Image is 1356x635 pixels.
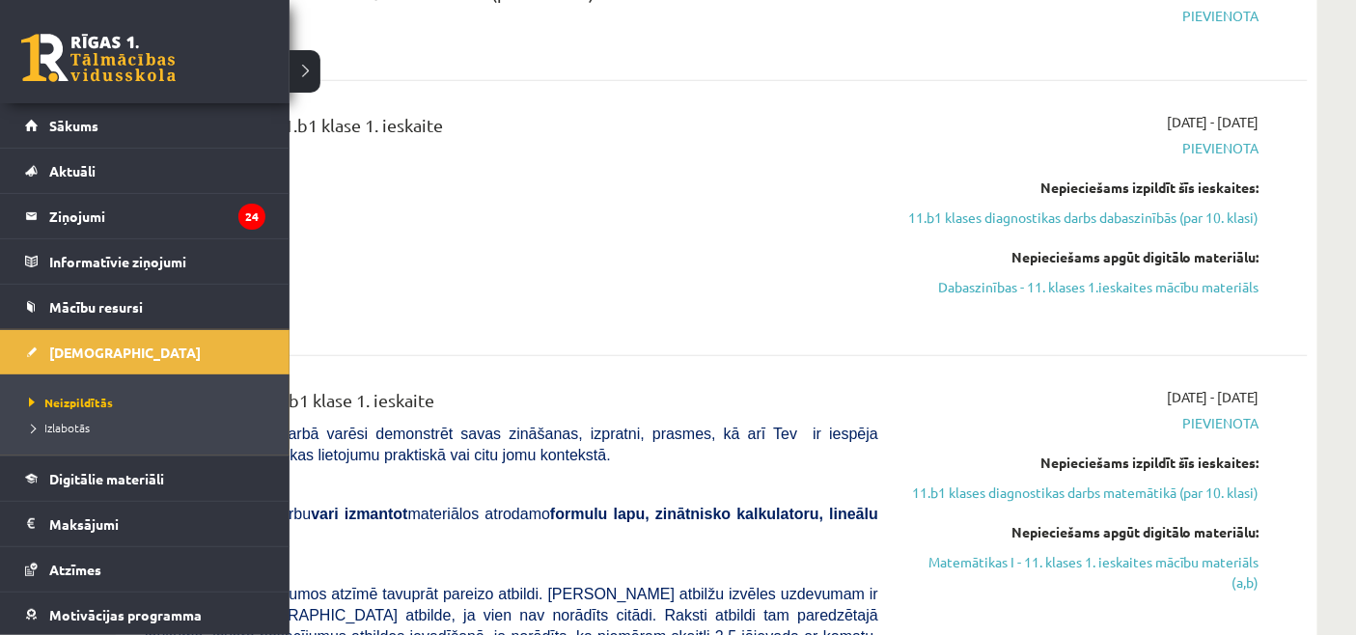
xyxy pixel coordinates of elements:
a: Atzīmes [25,547,265,592]
i: 24 [238,204,265,230]
a: [DEMOGRAPHIC_DATA] [25,330,265,374]
a: Izlabotās [24,419,270,436]
a: Dabaszinības - 11. klases 1.ieskaites mācību materiāls [907,277,1259,297]
a: Sākums [25,103,265,148]
a: Mācību resursi [25,285,265,329]
span: Atzīmes [49,561,101,578]
div: Dabaszinības JK 11.b1 klase 1. ieskaite [145,112,878,148]
span: Digitālie materiāli [49,470,164,487]
a: Neizpildītās [24,394,270,411]
a: Informatīvie ziņojumi [25,239,265,284]
span: Motivācijas programma [49,606,202,623]
span: Aktuāli [49,162,96,179]
legend: Maksājumi [49,502,265,546]
span: Veicot pārbaudes darbu materiālos atrodamo [145,506,878,543]
div: Nepieciešams izpildīt šīs ieskaites: [907,178,1259,198]
a: Matemātikas I - 11. klases 1. ieskaites mācību materiāls (a,b) [907,552,1259,593]
div: Nepieciešams apgūt digitālo materiālu: [907,247,1259,267]
span: Pievienota [907,6,1259,26]
a: Aktuāli [25,149,265,193]
span: [PERSON_NAME] darbā varēsi demonstrēt savas zināšanas, izpratni, prasmes, kā arī Tev ir iespēja d... [145,426,878,463]
a: Ziņojumi24 [25,194,265,238]
span: Pievienota [907,138,1259,158]
a: Rīgas 1. Tālmācības vidusskola [21,34,176,82]
span: Sākums [49,117,98,134]
span: [DATE] - [DATE] [1167,387,1259,407]
b: vari izmantot [311,506,407,522]
div: Nepieciešams apgūt digitālo materiālu: [907,522,1259,542]
a: Digitālie materiāli [25,456,265,501]
a: 11.b1 klases diagnostikas darbs dabaszinībās (par 10. klasi) [907,207,1259,228]
span: [DEMOGRAPHIC_DATA] [49,344,201,361]
span: Pievienota [907,413,1259,433]
a: 11.b1 klases diagnostikas darbs matemātikā (par 10. klasi) [907,483,1259,503]
legend: Ziņojumi [49,194,265,238]
span: Izlabotās [24,420,90,435]
a: Maksājumi [25,502,265,546]
span: Neizpildītās [24,395,113,410]
div: Nepieciešams izpildīt šīs ieskaites: [907,453,1259,473]
span: [DATE] - [DATE] [1167,112,1259,132]
span: Mācību resursi [49,298,143,316]
legend: Informatīvie ziņojumi [49,239,265,284]
div: Matemātika JK 11.b1 klase 1. ieskaite [145,387,878,423]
